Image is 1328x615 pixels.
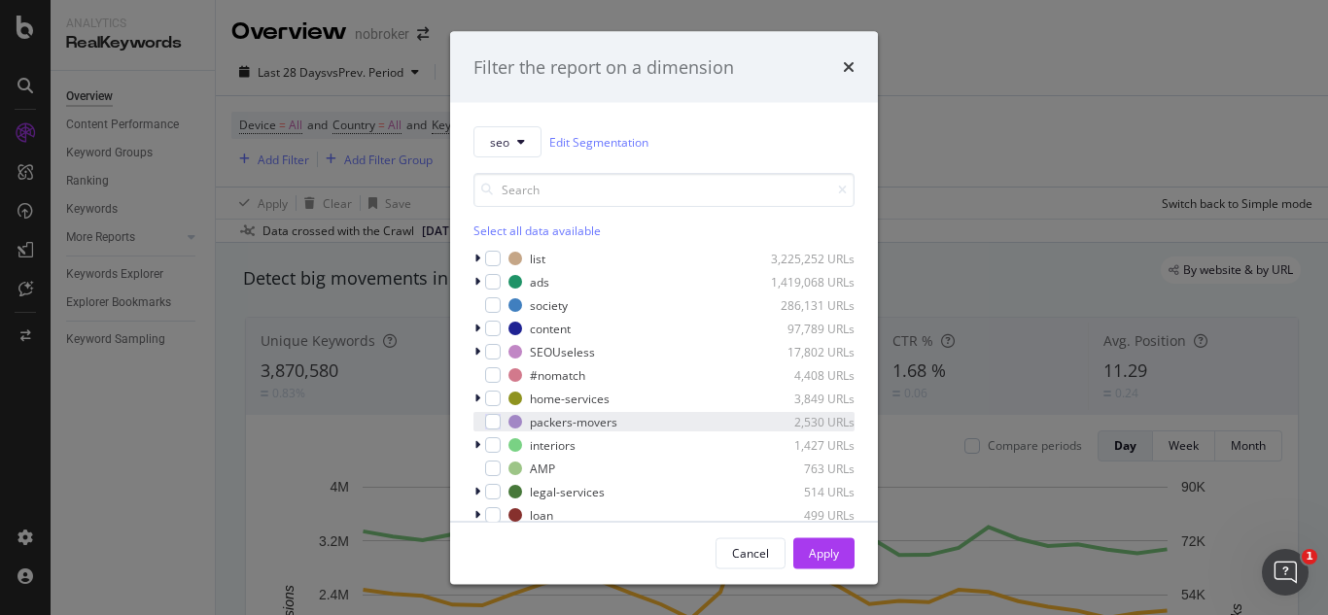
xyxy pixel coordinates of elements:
div: 3,225,252 URLs [759,250,855,266]
div: times [843,54,855,80]
div: content [530,320,571,336]
div: #nomatch [530,366,585,383]
span: seo [490,133,509,150]
div: home-services [530,390,610,406]
div: Cancel [732,544,769,561]
button: seo [473,126,542,157]
span: 1 [1302,549,1317,564]
div: loan [530,506,553,523]
div: 286,131 URLs [759,296,855,313]
div: 2,530 URLs [759,413,855,429]
div: packers-movers [530,413,617,429]
div: society [530,296,568,313]
div: 499 URLs [759,506,855,523]
div: AMP [530,460,555,476]
button: Cancel [716,537,786,568]
div: modal [450,31,878,584]
div: interiors [530,436,576,453]
div: 1,419,068 URLs [759,273,855,290]
div: 3,849 URLs [759,390,855,406]
div: Apply [809,544,839,561]
a: Edit Segmentation [549,131,648,152]
div: legal-services [530,483,605,499]
div: 97,789 URLs [759,320,855,336]
div: 514 URLs [759,483,855,499]
div: 4,408 URLs [759,366,855,383]
div: ads [530,273,549,290]
input: Search [473,173,855,207]
div: list [530,250,545,266]
div: SEOUseless [530,343,595,359]
button: Apply [793,537,855,568]
div: 1,427 URLs [759,436,855,453]
div: Filter the report on a dimension [473,54,734,80]
div: 763 URLs [759,460,855,476]
div: 17,802 URLs [759,343,855,359]
iframe: Intercom live chat [1262,549,1309,596]
div: Select all data available [473,222,855,239]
